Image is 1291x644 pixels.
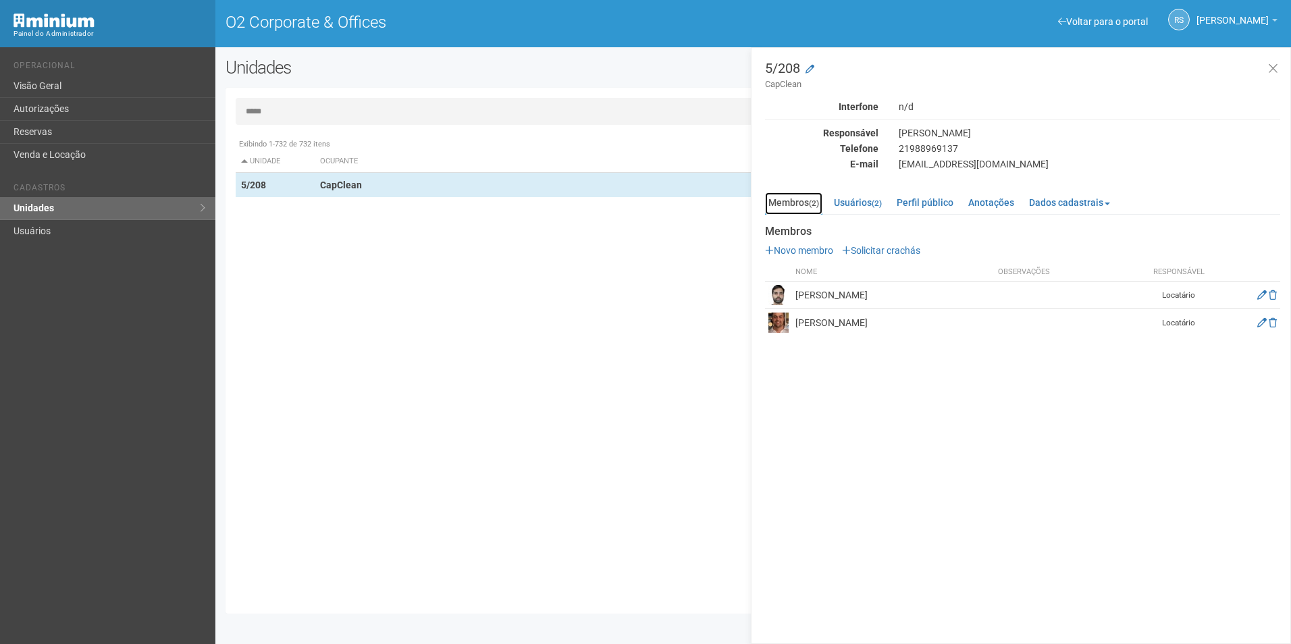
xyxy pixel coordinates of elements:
a: Usuários(2) [831,192,885,213]
a: Excluir membro [1269,290,1277,300]
h1: O2 Corporate & Offices [226,14,743,31]
h3: 5/208 [765,61,1280,90]
li: Operacional [14,61,205,75]
th: Responsável [1145,263,1213,281]
img: user.png [768,313,789,333]
a: Novo membro [765,245,833,256]
span: Rayssa Soares Ribeiro [1196,2,1269,26]
small: (2) [872,198,882,208]
td: [PERSON_NAME] [792,281,995,309]
td: [PERSON_NAME] [792,309,995,337]
a: Perfil público [893,192,957,213]
li: Cadastros [14,183,205,197]
a: Editar membro [1257,290,1267,300]
div: Telefone [755,142,889,155]
div: [EMAIL_ADDRESS][DOMAIN_NAME] [889,158,1290,170]
th: Observações [995,263,1145,281]
small: CapClean [765,78,1280,90]
img: Minium [14,14,95,28]
th: Ocupante: activate to sort column ascending [315,151,794,173]
strong: 5/208 [241,180,266,190]
strong: Membros [765,225,1280,238]
div: Painel do Administrador [14,28,205,40]
div: Responsável [755,127,889,139]
div: n/d [889,101,1290,113]
th: Unidade: activate to sort column descending [236,151,315,173]
a: Anotações [965,192,1018,213]
td: Locatário [1145,281,1213,309]
h2: Unidades [226,57,654,78]
div: [PERSON_NAME] [889,127,1290,139]
a: Editar membro [1257,317,1267,328]
a: Membros(2) [765,192,822,215]
th: Nome [792,263,995,281]
small: (2) [809,198,819,208]
div: 21988969137 [889,142,1290,155]
img: user.png [768,285,789,305]
td: Locatário [1145,309,1213,337]
div: E-mail [755,158,889,170]
a: [PERSON_NAME] [1196,17,1277,28]
a: Solicitar crachás [842,245,920,256]
div: Exibindo 1-732 de 732 itens [236,138,1271,151]
div: Interfone [755,101,889,113]
a: Modificar a unidade [806,63,814,76]
strong: CapClean [320,180,362,190]
a: Excluir membro [1269,317,1277,328]
a: Dados cadastrais [1026,192,1113,213]
a: Voltar para o portal [1058,16,1148,27]
a: RS [1168,9,1190,30]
